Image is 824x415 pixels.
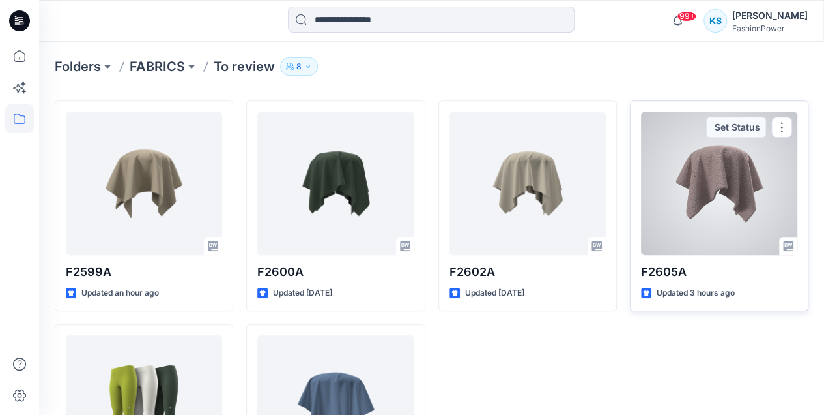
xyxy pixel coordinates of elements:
p: F2602A [449,263,606,281]
div: [PERSON_NAME] [732,8,808,23]
a: F2600A [257,112,414,255]
span: 99+ [677,11,696,22]
a: Folders [55,57,101,76]
a: F2599A [66,112,222,255]
p: F2600A [257,263,414,281]
p: Updated an hour ago [81,286,159,300]
a: F2602A [449,112,606,255]
p: Updated [DATE] [465,286,524,300]
p: Updated [DATE] [273,286,332,300]
p: 8 [296,59,302,74]
a: FABRICS [130,57,185,76]
a: F2605A [641,112,797,255]
div: FashionPower [732,23,808,33]
p: Updated 3 hours ago [657,286,735,300]
p: F2599A [66,263,222,281]
button: 8 [280,57,318,76]
div: KS [703,9,727,33]
p: To review [214,57,275,76]
p: F2605A [641,263,797,281]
